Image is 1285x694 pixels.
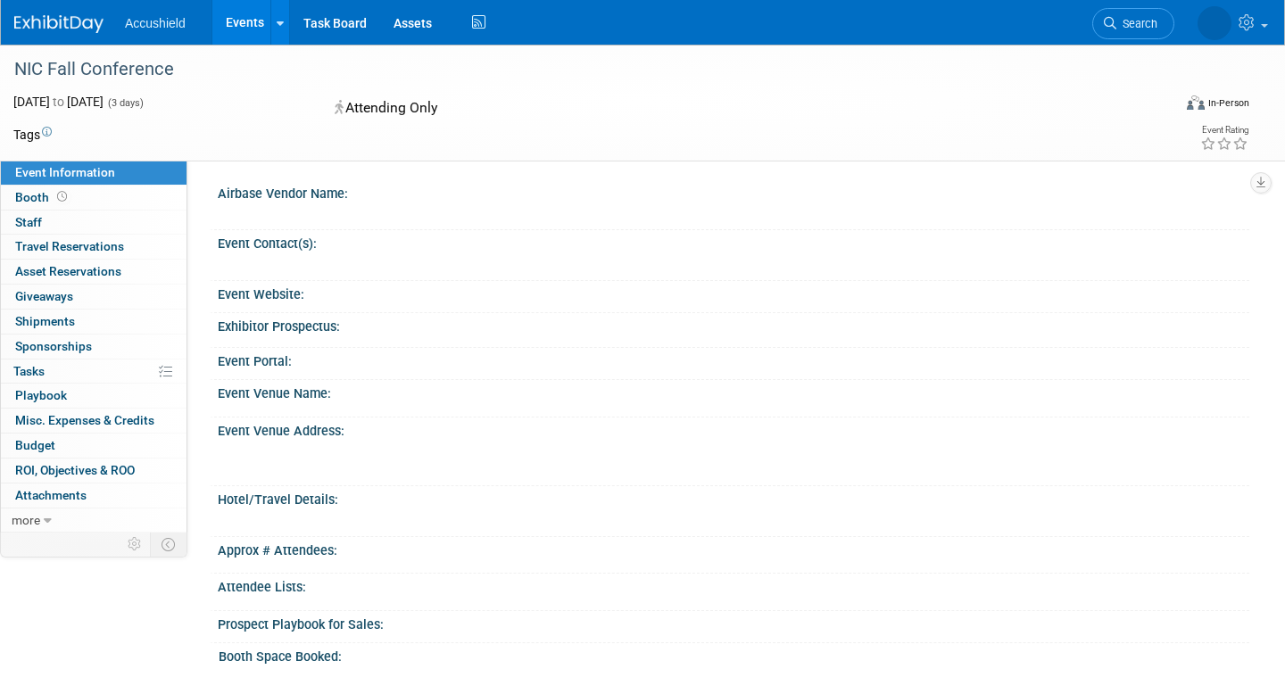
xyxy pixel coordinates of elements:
[1,310,187,334] a: Shipments
[218,486,1249,508] div: Hotel/Travel Details:
[1,285,187,309] a: Giveaways
[15,289,73,303] span: Giveaways
[1,434,187,458] a: Budget
[1,161,187,185] a: Event Information
[218,348,1249,370] div: Event Portal:
[15,339,92,353] span: Sponsorships
[15,215,42,229] span: Staff
[218,180,1249,202] div: Airbase Vendor Name:
[218,574,1249,596] div: Attendee Lists:
[15,463,135,477] span: ROI, Objectives & ROO
[1,211,187,235] a: Staff
[218,281,1249,303] div: Event Website:
[1187,95,1205,110] img: Format-Inperson.png
[15,413,154,427] span: Misc. Expenses & Credits
[1,359,187,384] a: Tasks
[1,335,187,359] a: Sponsorships
[329,93,724,124] div: Attending Only
[15,438,55,452] span: Budget
[15,190,70,204] span: Booth
[15,239,124,253] span: Travel Reservations
[13,364,45,378] span: Tasks
[1092,8,1174,39] a: Search
[15,314,75,328] span: Shipments
[15,264,121,278] span: Asset Reservations
[1116,17,1157,30] span: Search
[1,508,187,533] a: more
[120,533,151,556] td: Personalize Event Tab Strip
[1198,6,1231,40] img: Steve McGuire
[106,97,144,109] span: (3 days)
[1,483,187,508] a: Attachments
[218,380,1249,402] div: Event Venue Name:
[218,611,1249,633] div: Prospect Playbook for Sales:
[219,643,1241,665] div: Booth Space Booked:
[13,126,52,144] td: Tags
[1,459,187,483] a: ROI, Objectives & ROO
[14,15,104,33] img: ExhibitDay
[8,54,1144,86] div: NIC Fall Conference
[218,313,1249,335] div: Exhibitor Prospectus:
[218,417,1249,440] div: Event Venue Address:
[125,16,186,30] span: Accushield
[1,384,187,408] a: Playbook
[15,165,115,179] span: Event Information
[218,230,1249,252] div: Event Contact(s):
[1207,96,1249,110] div: In-Person
[1,260,187,284] a: Asset Reservations
[15,388,67,402] span: Playbook
[1,186,187,210] a: Booth
[1200,126,1248,135] div: Event Rating
[1065,93,1249,120] div: Event Format
[13,95,104,109] span: [DATE] [DATE]
[1,409,187,433] a: Misc. Expenses & Credits
[54,190,70,203] span: Booth not reserved yet
[15,488,87,502] span: Attachments
[12,513,40,527] span: more
[151,533,187,556] td: Toggle Event Tabs
[1,235,187,259] a: Travel Reservations
[218,537,1249,559] div: Approx # Attendees:
[50,95,67,109] span: to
